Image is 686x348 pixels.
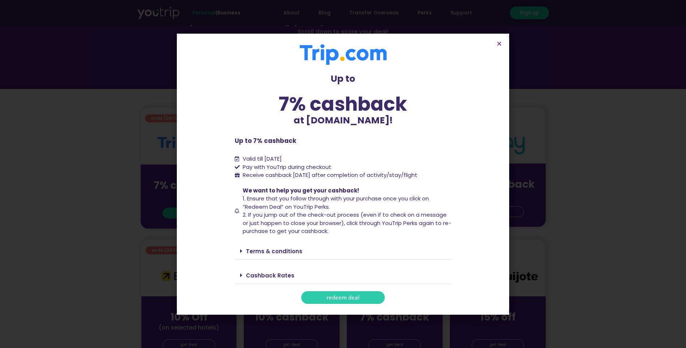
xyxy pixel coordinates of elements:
[246,272,294,279] a: Cashback Rates
[243,211,451,235] span: 2. If you jump out of the check-out process (even if to check on a message or just happen to clos...
[235,94,452,114] div: 7% cashback
[243,195,429,211] span: 1. Ensure that you follow through with your purchase once you click on “Redeem Deal” on YouTrip P...
[241,163,331,171] span: Pay with YouTrip during checkout
[327,295,359,300] span: redeem deal
[243,187,359,194] span: We want to help you get your cashback!
[246,247,302,255] a: Terms & conditions
[235,136,296,145] b: Up to 7% cashback
[243,171,417,179] span: Receive cashback [DATE] after completion of activity/stay/flight
[301,291,385,304] a: redeem deal
[235,114,452,127] p: at [DOMAIN_NAME]!
[235,72,452,86] p: Up to
[243,155,282,162] span: Valid till [DATE]
[235,243,452,260] div: Terms & conditions
[497,41,502,46] a: Close
[235,267,452,284] div: Cashback Rates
